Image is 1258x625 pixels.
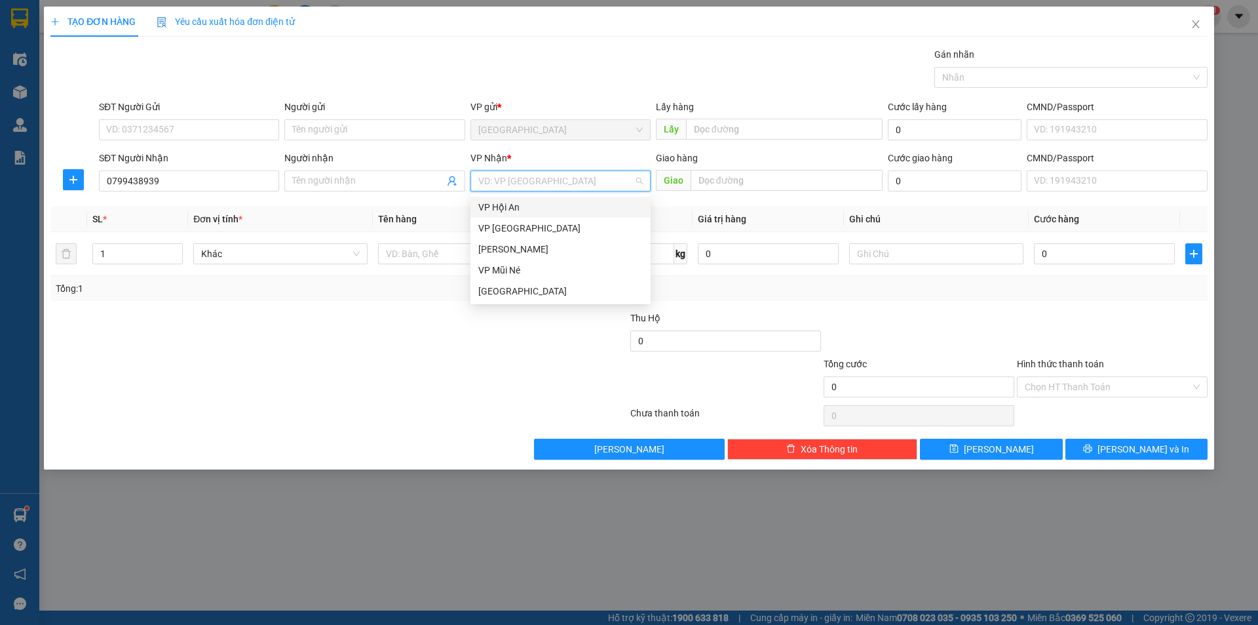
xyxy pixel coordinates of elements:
[1185,243,1202,264] button: plus
[1177,7,1214,43] button: Close
[478,200,643,214] div: VP Hội An
[470,239,651,260] div: Phan Thiết
[1027,100,1207,114] div: CMND/Passport
[824,359,867,369] span: Tổng cước
[786,444,795,454] span: delete
[1034,214,1079,224] span: Cước hàng
[99,100,279,114] div: SĐT Người Gửi
[686,119,883,140] input: Dọc đường
[1017,359,1104,369] label: Hình thức thanh toán
[656,119,686,140] span: Lấy
[674,243,687,264] span: kg
[888,171,1021,192] input: Cước giao hàng
[888,153,953,163] label: Cước giao hàng
[1027,151,1207,165] div: CMND/Passport
[447,176,457,186] span: user-add
[934,49,974,60] label: Gán nhãn
[56,281,486,296] div: Tổng: 1
[478,263,643,277] div: VP Mũi Né
[1065,439,1208,460] button: printer[PERSON_NAME] và In
[656,102,694,112] span: Lấy hàng
[691,170,883,191] input: Dọc đường
[284,151,465,165] div: Người nhận
[92,214,103,224] span: SL
[470,100,651,114] div: VP gửi
[888,102,947,112] label: Cước lấy hàng
[698,214,746,224] span: Giá trị hàng
[470,260,651,281] div: VP Mũi Né
[470,197,651,218] div: VP Hội An
[64,174,83,185] span: plus
[470,281,651,302] div: Đà Lạt
[844,207,1029,232] th: Ghi chú
[50,16,136,27] span: TẠO ĐƠN HÀNG
[1097,442,1189,456] span: [PERSON_NAME] và In
[378,214,417,224] span: Tên hàng
[56,243,77,264] button: delete
[470,153,507,163] span: VP Nhận
[478,120,643,140] span: Đà Lạt
[949,444,959,454] span: save
[656,170,691,191] span: Giao
[656,153,698,163] span: Giao hàng
[63,169,84,190] button: plus
[99,151,279,165] div: SĐT Người Nhận
[478,242,643,256] div: [PERSON_NAME]
[193,214,242,224] span: Đơn vị tính
[478,284,643,298] div: [GEOGRAPHIC_DATA]
[1191,19,1201,30] span: close
[478,221,643,235] div: VP [GEOGRAPHIC_DATA]
[964,442,1034,456] span: [PERSON_NAME]
[920,439,1062,460] button: save[PERSON_NAME]
[801,442,858,456] span: Xóa Thông tin
[157,16,295,27] span: Yêu cầu xuất hóa đơn điện tử
[50,17,60,26] span: plus
[470,218,651,239] div: VP Nha Trang
[284,100,465,114] div: Người gửi
[629,406,822,429] div: Chưa thanh toán
[201,244,360,264] span: Khác
[849,243,1023,264] input: Ghi Chú
[698,243,839,264] input: 0
[1083,444,1092,454] span: printer
[630,313,660,323] span: Thu Hộ
[594,442,664,456] span: [PERSON_NAME]
[157,17,167,28] img: icon
[727,439,918,460] button: deleteXóa Thông tin
[534,439,725,460] button: [PERSON_NAME]
[888,119,1021,140] input: Cước lấy hàng
[1186,249,1202,259] span: plus
[378,243,552,264] input: VD: Bàn, Ghế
